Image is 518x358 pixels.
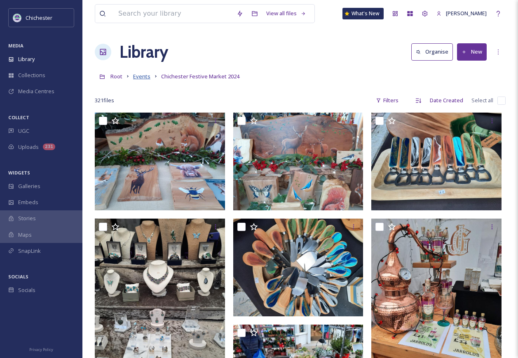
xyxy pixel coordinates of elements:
[43,144,55,150] div: 231
[18,231,32,239] span: Maps
[18,55,35,63] span: Library
[432,5,491,21] a: [PERSON_NAME]
[18,182,40,190] span: Galleries
[161,71,239,81] a: Chichester Festive Market 2024
[29,347,53,352] span: Privacy Policy
[8,114,29,120] span: COLLECT
[18,143,39,151] span: Uploads
[457,43,487,60] button: New
[13,14,21,22] img: Logo_of_Chichester_District_Council.png
[8,42,23,49] span: MEDIA
[161,73,239,80] span: Chichester Festive Market 2024
[29,344,53,354] a: Privacy Policy
[18,71,45,79] span: Collections
[95,113,225,210] img: wood pictures2.jpg
[110,71,122,81] a: Root
[233,219,363,316] img: resin cheese knives.jpg
[471,97,493,104] span: Select all
[371,113,502,210] img: resin openers.jpg
[411,43,453,60] button: Organise
[18,247,41,255] span: SnapLink
[8,170,30,176] span: WIDGETS
[18,286,35,294] span: Socials
[18,87,54,95] span: Media Centres
[18,214,36,222] span: Stories
[95,97,114,104] span: 321 file s
[18,127,29,135] span: UGC
[233,113,363,210] img: wood pictures1.jpg
[26,14,52,21] span: Chichester
[262,5,310,21] a: View all files
[120,40,168,64] a: Library
[110,73,122,80] span: Root
[133,71,150,81] a: Events
[8,273,28,280] span: SOCIALS
[426,92,467,108] div: Date Created
[446,9,487,17] span: [PERSON_NAME]
[372,92,403,108] div: Filters
[342,8,384,19] a: What's New
[133,73,150,80] span: Events
[18,198,38,206] span: Embeds
[114,5,232,23] input: Search your library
